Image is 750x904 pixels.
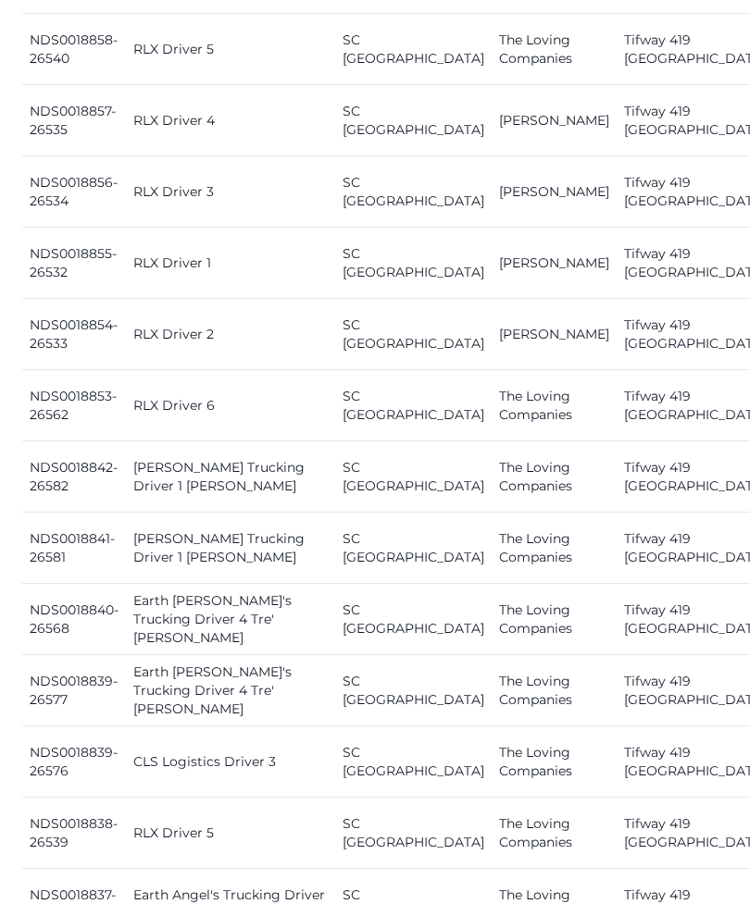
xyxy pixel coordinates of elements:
td: SC [GEOGRAPHIC_DATA] [335,442,492,514]
td: NDS0018857-26535 [22,86,126,157]
td: NDS0018840-26568 [22,585,126,656]
td: Earth [PERSON_NAME]'s Trucking Driver 4 Tre' [PERSON_NAME] [126,656,335,727]
td: RLX Driver 6 [126,371,335,442]
td: SC [GEOGRAPHIC_DATA] [335,300,492,371]
td: [PERSON_NAME] Trucking Driver 1 [PERSON_NAME] [126,514,335,585]
td: NDS0018856-26534 [22,157,126,229]
td: SC [GEOGRAPHIC_DATA] [335,514,492,585]
td: SC [GEOGRAPHIC_DATA] [335,371,492,442]
td: SC [GEOGRAPHIC_DATA] [335,157,492,229]
td: [PERSON_NAME] [492,229,617,300]
td: SC [GEOGRAPHIC_DATA] [335,229,492,300]
td: SC [GEOGRAPHIC_DATA] [335,15,492,86]
td: Earth [PERSON_NAME]'s Trucking Driver 4 Tre' [PERSON_NAME] [126,585,335,656]
td: RLX Driver 4 [126,86,335,157]
td: SC [GEOGRAPHIC_DATA] [335,799,492,870]
td: RLX Driver 1 [126,229,335,300]
td: RLX Driver 2 [126,300,335,371]
td: The Loving Companies [492,514,617,585]
td: SC [GEOGRAPHIC_DATA] [335,86,492,157]
td: The Loving Companies [492,799,617,870]
td: [PERSON_NAME] [492,86,617,157]
td: The Loving Companies [492,656,617,727]
td: [PERSON_NAME] Trucking Driver 1 [PERSON_NAME] [126,442,335,514]
td: The Loving Companies [492,585,617,656]
td: NDS0018841-26581 [22,514,126,585]
td: NDS0018853-26562 [22,371,126,442]
td: NDS0018854-26533 [22,300,126,371]
td: The Loving Companies [492,15,617,86]
td: NDS0018839-26576 [22,727,126,799]
td: NDS0018858-26540 [22,15,126,86]
td: RLX Driver 5 [126,15,335,86]
td: RLX Driver 5 [126,799,335,870]
td: [PERSON_NAME] [492,300,617,371]
td: NDS0018838-26539 [22,799,126,870]
td: The Loving Companies [492,727,617,799]
td: The Loving Companies [492,442,617,514]
td: NDS0018839-26577 [22,656,126,727]
td: RLX Driver 3 [126,157,335,229]
td: The Loving Companies [492,371,617,442]
td: SC [GEOGRAPHIC_DATA] [335,727,492,799]
td: SC [GEOGRAPHIC_DATA] [335,585,492,656]
td: SC [GEOGRAPHIC_DATA] [335,656,492,727]
td: [PERSON_NAME] [492,157,617,229]
td: CLS Logistics Driver 3 [126,727,335,799]
td: NDS0018855-26532 [22,229,126,300]
td: NDS0018842-26582 [22,442,126,514]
